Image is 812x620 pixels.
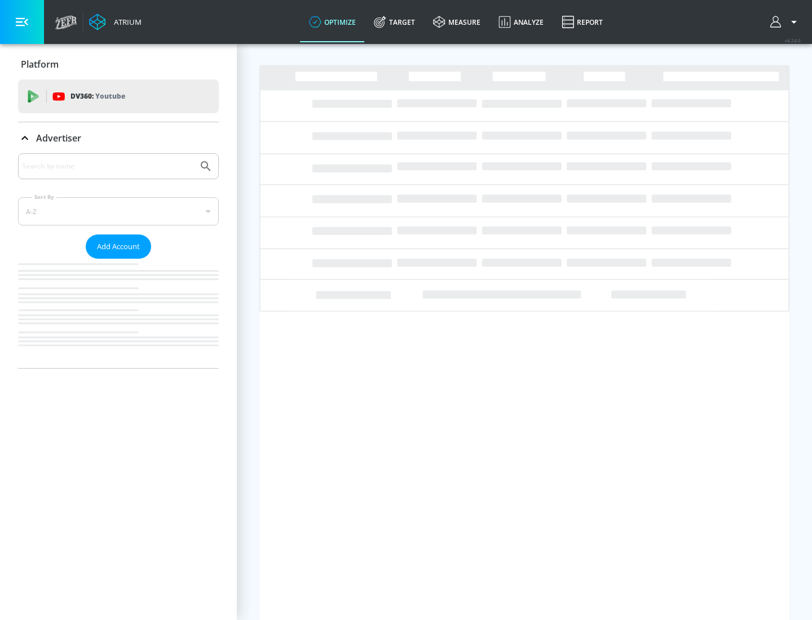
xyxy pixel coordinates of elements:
nav: list of Advertiser [18,259,219,368]
p: Youtube [95,90,125,102]
a: Analyze [489,2,553,42]
div: Atrium [109,17,142,27]
p: Advertiser [36,132,81,144]
span: v 4.24.0 [785,37,801,43]
div: Advertiser [18,122,219,154]
a: optimize [300,2,365,42]
span: Add Account [97,240,140,253]
a: measure [424,2,489,42]
div: Advertiser [18,153,219,368]
input: Search by name [23,159,193,174]
button: Add Account [86,234,151,259]
a: Atrium [89,14,142,30]
label: Sort By [32,193,56,201]
a: Report [553,2,612,42]
a: Target [365,2,424,42]
div: DV360: Youtube [18,79,219,113]
div: Platform [18,48,219,80]
p: DV360: [70,90,125,103]
div: A-Z [18,197,219,225]
p: Platform [21,58,59,70]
